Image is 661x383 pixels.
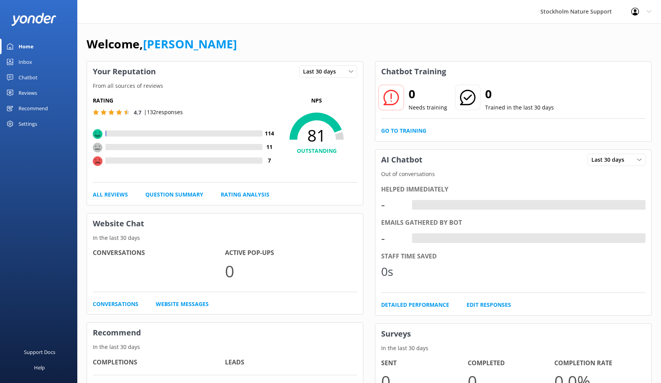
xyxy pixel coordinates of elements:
span: Last 30 days [591,156,629,164]
span: 4.7 [134,109,141,116]
h1: Welcome, [87,35,237,53]
p: In the last 30 days [87,343,363,351]
div: - [412,200,418,210]
div: Settings [19,116,37,132]
a: All Reviews [93,190,128,199]
div: Inbox [19,54,32,70]
h3: Website Chat [87,214,363,234]
h5: Rating [93,96,276,105]
h4: 114 [262,129,276,138]
h4: Sent [381,358,468,368]
span: 81 [276,126,357,145]
div: Reviews [19,85,37,101]
h4: 11 [262,143,276,151]
div: - [381,195,404,214]
h4: Conversations [93,248,225,258]
a: Question Summary [145,190,203,199]
h4: Active Pop-ups [225,248,357,258]
h4: OUTSTANDING [276,147,357,155]
div: Help [34,360,45,375]
p: Trained in the last 30 days [485,103,554,112]
div: Chatbot [19,70,37,85]
p: In the last 30 days [375,344,651,352]
div: - [381,229,404,248]
h4: Completions [93,357,225,368]
h3: Your Reputation [87,62,162,82]
h4: 7 [262,156,276,165]
div: Emails gathered by bot [381,218,646,228]
h3: AI Chatbot [375,150,428,170]
div: Support Docs [24,344,55,360]
div: Helped immediately [381,185,646,195]
div: Recommend [19,101,48,116]
h3: Surveys [375,324,651,344]
div: - [412,233,418,243]
h4: Leads [225,357,357,368]
h3: Chatbot Training [375,62,452,82]
p: | 132 responses [144,108,183,116]
p: In the last 30 days [87,234,363,242]
img: yonder-white-logo.png [12,13,56,26]
a: Website Messages [156,300,209,308]
div: 0s [381,262,404,281]
h3: Recommend [87,323,363,343]
h4: Completion Rate [554,358,641,368]
a: Rating Analysis [221,190,269,199]
a: Edit Responses [467,301,511,309]
h4: Completed [468,358,554,368]
a: Go to Training [381,127,426,135]
div: Staff time saved [381,251,646,262]
p: Out of conversations [375,170,651,178]
p: From all sources of reviews [87,82,363,90]
a: Conversations [93,300,138,308]
p: Needs training [409,103,447,112]
a: Detailed Performance [381,301,449,309]
div: Home [19,39,34,54]
h2: 0 [409,85,447,103]
h2: 0 [485,85,554,103]
a: [PERSON_NAME] [143,36,237,52]
p: NPS [276,96,357,105]
p: 0 [225,258,357,284]
span: Last 30 days [303,67,341,76]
